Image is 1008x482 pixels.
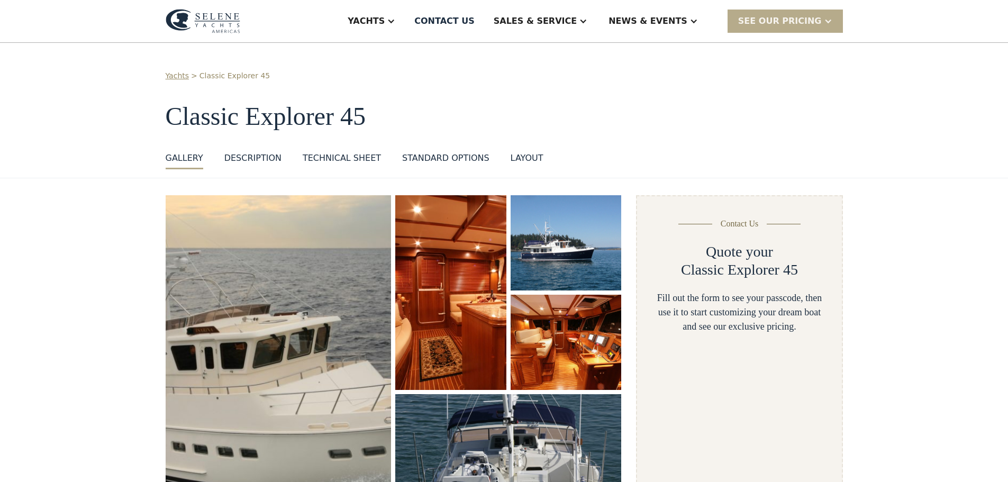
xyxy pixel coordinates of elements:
div: Fill out the form to see your passcode, then use it to start customizing your dream boat and see ... [654,291,824,334]
div: News & EVENTS [609,15,687,28]
h2: Quote your [706,243,773,261]
div: SEE Our Pricing [738,15,822,28]
div: Sales & Service [494,15,577,28]
div: GALLERY [166,152,203,165]
div: > [191,70,197,81]
a: Yachts [166,70,189,81]
div: Contact US [414,15,475,28]
img: 45 foot motor yacht [395,195,506,390]
a: open lightbox [395,195,506,390]
img: 45 foot motor yacht [511,195,622,290]
a: DESCRIPTION [224,152,281,169]
img: 45 foot motor yacht [511,295,622,390]
div: DESCRIPTION [224,152,281,165]
h1: Classic Explorer 45 [166,103,843,131]
div: Yachts [348,15,385,28]
a: open lightbox [511,295,622,390]
div: layout [511,152,543,165]
a: standard options [402,152,489,169]
div: Contact Us [721,217,759,230]
a: GALLERY [166,152,203,169]
a: open lightbox [511,195,622,290]
img: logo [166,9,240,33]
div: SEE Our Pricing [728,10,843,32]
div: Technical sheet [303,152,381,165]
div: standard options [402,152,489,165]
h2: Classic Explorer 45 [681,261,798,279]
a: layout [511,152,543,169]
a: Technical sheet [303,152,381,169]
a: Classic Explorer 45 [199,70,270,81]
